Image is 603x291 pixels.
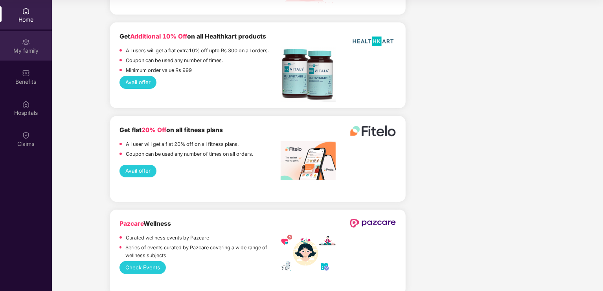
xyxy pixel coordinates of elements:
p: All users will get a flat extra10% off upto Rs 300 on all orders. [126,47,269,55]
p: Coupon can be used any number of times on all orders. [126,150,253,158]
img: svg+xml;base64,PHN2ZyBpZD0iQ2xhaW0iIHhtbG5zPSJodHRwOi8vd3d3LnczLm9yZy8yMDAwL3N2ZyIgd2lkdGg9IjIwIi... [22,131,30,139]
button: Avail offer [119,76,157,88]
img: svg+xml;base64,PHN2ZyBpZD0iSG9tZSIgeG1sbnM9Imh0dHA6Ly93d3cudzMub3JnLzIwMDAvc3ZnIiB3aWR0aD0iMjAiIG... [22,7,30,15]
button: Check Events [119,261,166,274]
b: Get flat on all fitness plans [119,126,223,134]
img: svg+xml;base64,PHN2ZyBpZD0iQmVuZWZpdHMiIHhtbG5zPSJodHRwOi8vd3d3LnczLm9yZy8yMDAwL3N2ZyIgd2lkdGg9Ij... [22,69,30,77]
p: Minimum order value Rs 999 [126,66,192,74]
img: newPazcareLogo.svg [350,219,396,228]
p: Series of events curated by Pazcare covering a wide range of wellness subjects [125,244,281,260]
b: Get on all Healthkart products [119,33,266,40]
span: 20% Off [142,126,166,134]
img: Screenshot%202022-11-18%20at%2012.17.25%20PM.png [281,48,336,102]
img: image%20fitelo.jpeg [281,141,336,180]
b: Wellness [119,220,171,227]
img: fitelo%20logo.png [350,125,396,137]
p: All user will get a flat 20% off on all fitness plans. [126,140,239,148]
img: svg+xml;base64,PHN2ZyBpZD0iSG9zcGl0YWxzIiB4bWxucz0iaHR0cDovL3d3dy53My5vcmcvMjAwMC9zdmciIHdpZHRoPS... [22,100,30,108]
span: Pazcare [119,220,143,227]
img: wellness_mobile.png [281,235,336,272]
img: HealthKart-Logo-702x526.png [350,32,396,51]
p: Curated wellness events by Pazcare [126,234,209,242]
img: svg+xml;base64,PHN2ZyB3aWR0aD0iMjAiIGhlaWdodD0iMjAiIHZpZXdCb3g9IjAgMCAyMCAyMCIgZmlsbD0ibm9uZSIgeG... [22,38,30,46]
span: Additional 10% Off [130,33,187,40]
button: Avail offer [119,165,157,177]
p: Coupon can be used any number of times. [126,57,223,64]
